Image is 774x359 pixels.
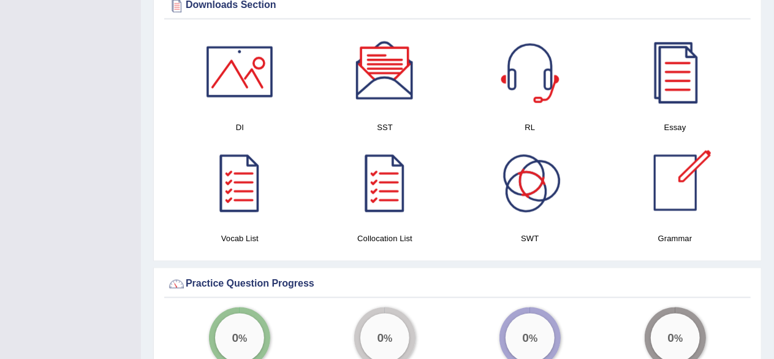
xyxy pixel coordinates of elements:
big: 0 [378,331,384,344]
big: 0 [667,331,674,344]
h4: Collocation List [319,232,452,245]
h4: Grammar [609,232,742,245]
big: 0 [522,331,529,344]
h4: DI [173,121,306,134]
h4: Vocab List [173,232,306,245]
h4: Essay [609,121,742,134]
h4: SWT [464,232,597,245]
h4: RL [464,121,597,134]
big: 0 [232,331,239,344]
div: Practice Question Progress [167,275,748,293]
h4: SST [319,121,452,134]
